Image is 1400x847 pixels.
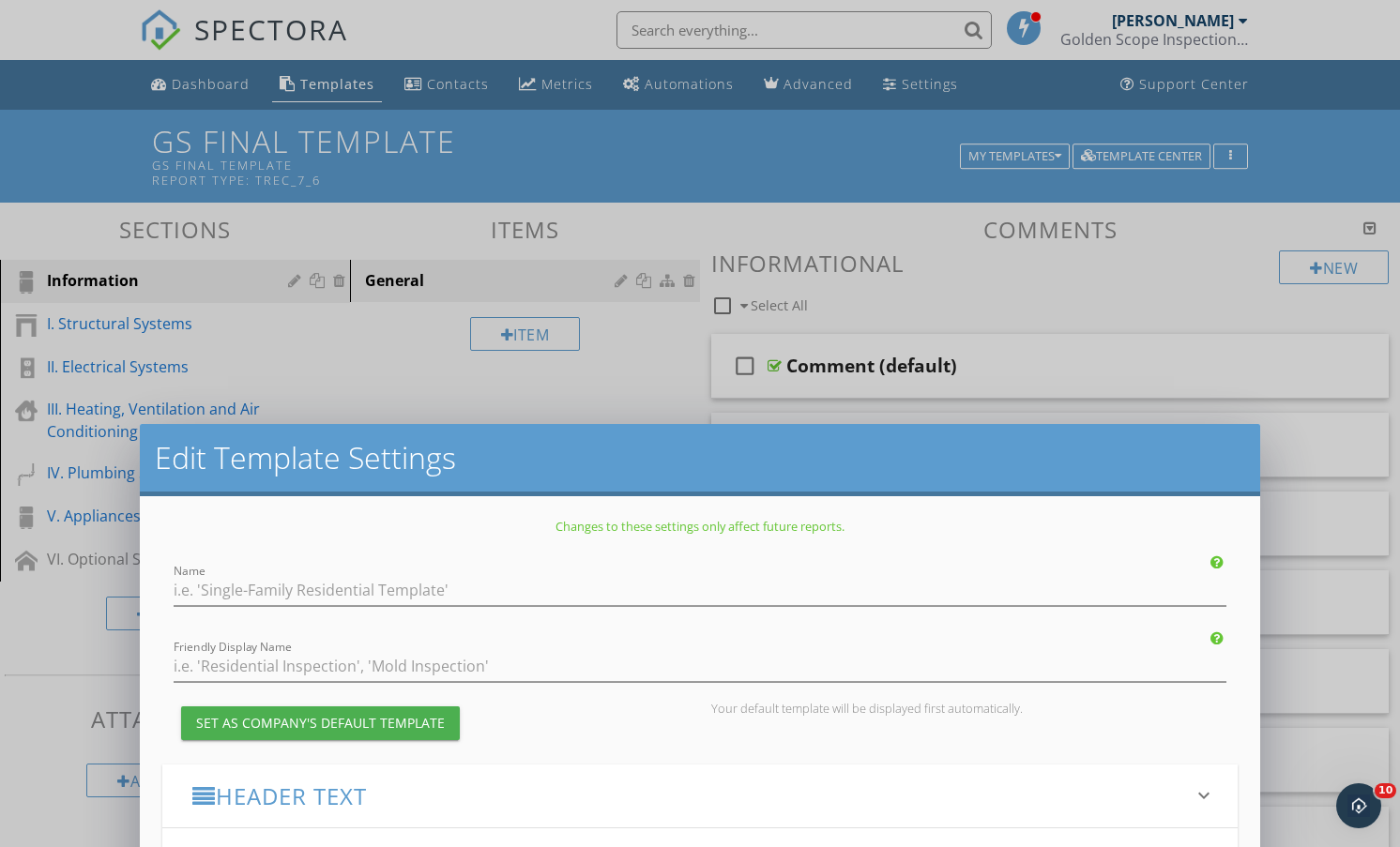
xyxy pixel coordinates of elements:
[196,713,445,733] div: Set as Company's Default Template
[155,439,1245,476] h2: Edit Template Settings
[181,706,460,740] button: Set as Company's Default Template
[174,651,1226,682] input: Friendly Display Name
[1193,784,1215,807] i: keyboard_arrow_down
[162,519,1238,534] p: Changes to these settings only affect future reports.
[1375,783,1396,798] span: 10
[192,783,1185,809] h3: Header Text
[711,701,1226,716] div: Your default template will be displayed first automatically.
[174,575,1226,606] input: Name
[1336,783,1381,828] iframe: Intercom live chat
